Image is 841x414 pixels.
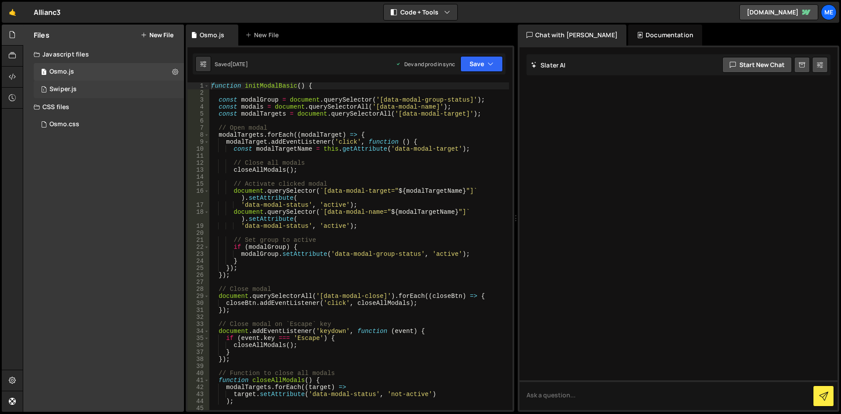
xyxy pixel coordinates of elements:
[187,166,209,173] div: 13
[200,31,224,39] div: Osmo.js
[34,7,60,18] div: Allianc3
[187,265,209,272] div: 25
[739,4,818,20] a: [DOMAIN_NAME]
[187,188,209,202] div: 16
[141,32,173,39] button: New File
[49,120,79,128] div: Osmo.css
[187,384,209,391] div: 42
[396,60,455,68] div: Dev and prod in sync
[187,96,209,103] div: 3
[187,286,209,293] div: 28
[187,342,209,349] div: 36
[187,124,209,131] div: 7
[187,159,209,166] div: 12
[2,2,23,23] a: 🤙
[187,173,209,180] div: 14
[384,4,457,20] button: Code + Tools
[49,85,77,93] div: Swiper.js
[187,251,209,258] div: 23
[49,68,74,76] div: Osmo.js
[187,321,209,328] div: 33
[187,258,209,265] div: 24
[34,81,184,98] div: 16765/45810.js
[187,237,209,244] div: 21
[34,30,49,40] h2: Files
[187,82,209,89] div: 1
[187,180,209,188] div: 15
[187,152,209,159] div: 11
[187,349,209,356] div: 37
[722,57,792,73] button: Start new chat
[187,356,209,363] div: 38
[187,131,209,138] div: 8
[187,209,209,223] div: 18
[187,202,209,209] div: 17
[187,391,209,398] div: 43
[230,60,248,68] div: [DATE]
[187,370,209,377] div: 40
[187,377,209,384] div: 41
[41,69,46,76] span: 1
[23,98,184,116] div: CSS files
[187,138,209,145] div: 9
[187,110,209,117] div: 5
[187,300,209,307] div: 30
[215,60,248,68] div: Saved
[187,117,209,124] div: 6
[187,223,209,230] div: 19
[23,46,184,63] div: Javascript files
[187,89,209,96] div: 2
[518,25,626,46] div: Chat with [PERSON_NAME]
[187,363,209,370] div: 39
[187,103,209,110] div: 4
[187,293,209,300] div: 29
[460,56,503,72] button: Save
[531,61,566,69] h2: Slater AI
[187,307,209,314] div: 31
[821,4,837,20] a: Me
[187,279,209,286] div: 27
[187,328,209,335] div: 34
[187,272,209,279] div: 26
[187,145,209,152] div: 10
[187,314,209,321] div: 32
[41,87,46,94] span: 1
[187,244,209,251] div: 22
[187,230,209,237] div: 20
[187,398,209,405] div: 44
[187,405,209,412] div: 45
[34,63,184,81] div: 16765/45822.js
[245,31,282,39] div: New File
[628,25,702,46] div: Documentation
[34,116,184,133] div: 16765/45823.css
[187,335,209,342] div: 35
